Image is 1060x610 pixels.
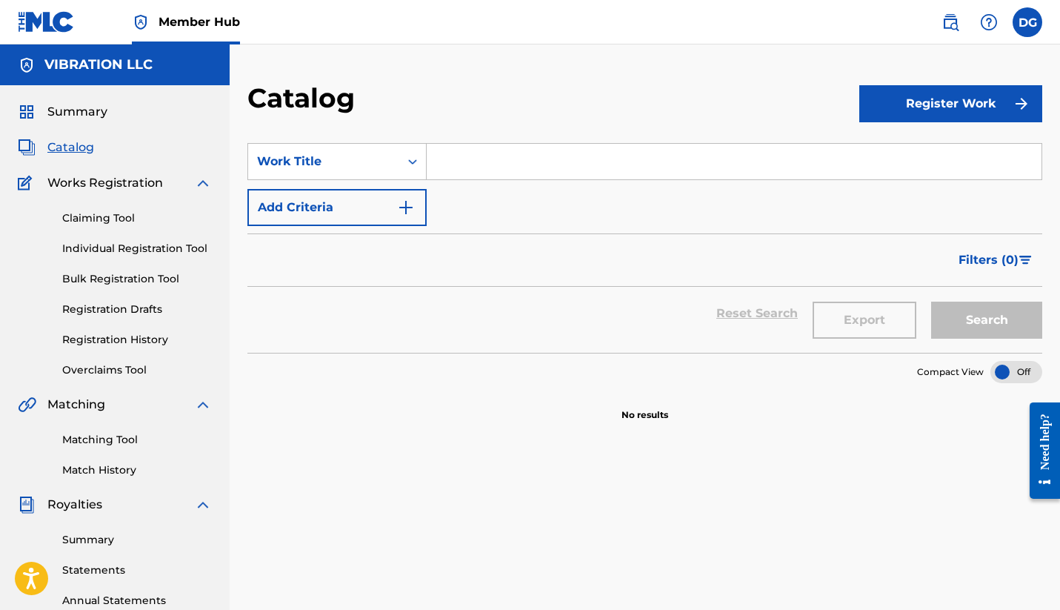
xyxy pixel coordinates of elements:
[62,271,212,287] a: Bulk Registration Tool
[62,332,212,348] a: Registration History
[257,153,390,170] div: Work Title
[44,56,153,73] h5: VIBRATION LLC
[959,251,1019,269] span: Filters ( 0 )
[621,391,668,422] p: No results
[859,85,1042,122] button: Register Work
[62,463,212,478] a: Match History
[18,103,107,121] a: SummarySummary
[18,139,94,156] a: CatalogCatalog
[974,7,1004,37] div: Help
[159,13,240,30] span: Member Hub
[62,362,212,378] a: Overclaims Tool
[47,103,107,121] span: Summary
[1013,95,1030,113] img: f7272a7cc735f4ea7f67.svg
[194,496,212,514] img: expand
[62,241,212,256] a: Individual Registration Tool
[247,82,362,115] h2: Catalog
[1013,7,1042,37] div: User Menu
[397,199,415,216] img: 9d2ae6d4665cec9f34b9.svg
[18,103,36,121] img: Summary
[247,189,427,226] button: Add Criteria
[47,396,105,414] span: Matching
[132,13,150,31] img: Top Rightsholder
[18,139,36,156] img: Catalog
[18,496,36,514] img: Royalties
[950,242,1042,279] button: Filters (0)
[1019,390,1060,512] iframe: Resource Center
[1019,256,1032,265] img: filter
[18,56,36,74] img: Accounts
[936,7,965,37] a: Public Search
[18,396,36,414] img: Matching
[62,593,212,609] a: Annual Statements
[917,365,984,379] span: Compact View
[62,432,212,448] a: Matching Tool
[194,174,212,192] img: expand
[247,143,1042,353] form: Search Form
[980,13,998,31] img: help
[986,539,1060,610] iframe: Chat Widget
[18,174,37,192] img: Works Registration
[62,210,212,226] a: Claiming Tool
[47,174,163,192] span: Works Registration
[47,496,102,514] span: Royalties
[941,13,959,31] img: search
[62,302,212,317] a: Registration Drafts
[62,563,212,578] a: Statements
[194,396,212,414] img: expand
[47,139,94,156] span: Catalog
[62,532,212,548] a: Summary
[18,11,75,33] img: MLC Logo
